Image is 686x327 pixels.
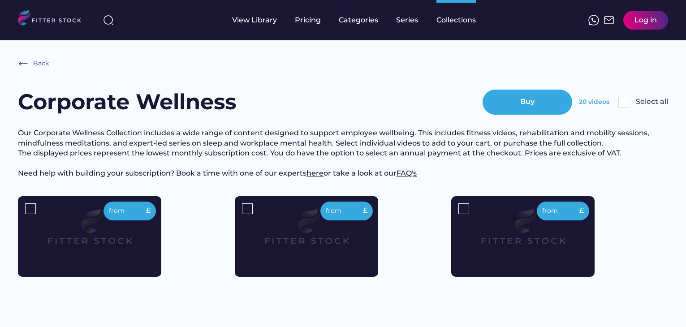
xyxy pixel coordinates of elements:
h1: Corporate Wellness [18,87,236,117]
div: View Library [232,15,277,25]
a: here [306,169,324,177]
img: Rectangle%205126%20%281%29.svg [25,203,36,214]
img: Frame%2079%20%281%29.svg [244,196,369,267]
img: meteor-icons_whatsapp%20%281%29.svg [588,15,599,26]
div: Select all [636,97,668,107]
img: Frame%2079%20%281%29.svg [460,196,586,267]
div: Series [396,15,419,25]
img: search-normal%203.svg [103,15,114,26]
img: Rectangle%205126%20%281%29.svg [458,203,469,214]
div: 20 videos [579,98,609,107]
div: £ [146,206,151,215]
div: Pricing [295,15,321,25]
div: fvck [339,4,350,13]
a: FAQ's [397,169,417,177]
button: Buy [483,90,572,115]
img: LOGO.svg [18,10,89,28]
div: £ [579,206,584,215]
div: Categories [339,15,378,25]
div: Collections [436,15,476,25]
div: from [326,207,341,215]
img: Frame%20%286%29.svg [18,58,29,69]
div: from [109,207,125,215]
div: Back [33,59,49,68]
img: Rectangle%205126.svg [618,97,629,108]
div: £ [363,206,367,215]
img: Frame%2079%20%281%29.svg [27,196,152,267]
div: Log in [634,15,657,25]
div: from [542,207,558,215]
h3: Our Corporate Wellness Collection includes a wide range of content designed to support employee w... [18,128,668,178]
img: Rectangle%205126%20%281%29.svg [242,203,253,214]
img: Frame%2051.svg [604,15,614,26]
